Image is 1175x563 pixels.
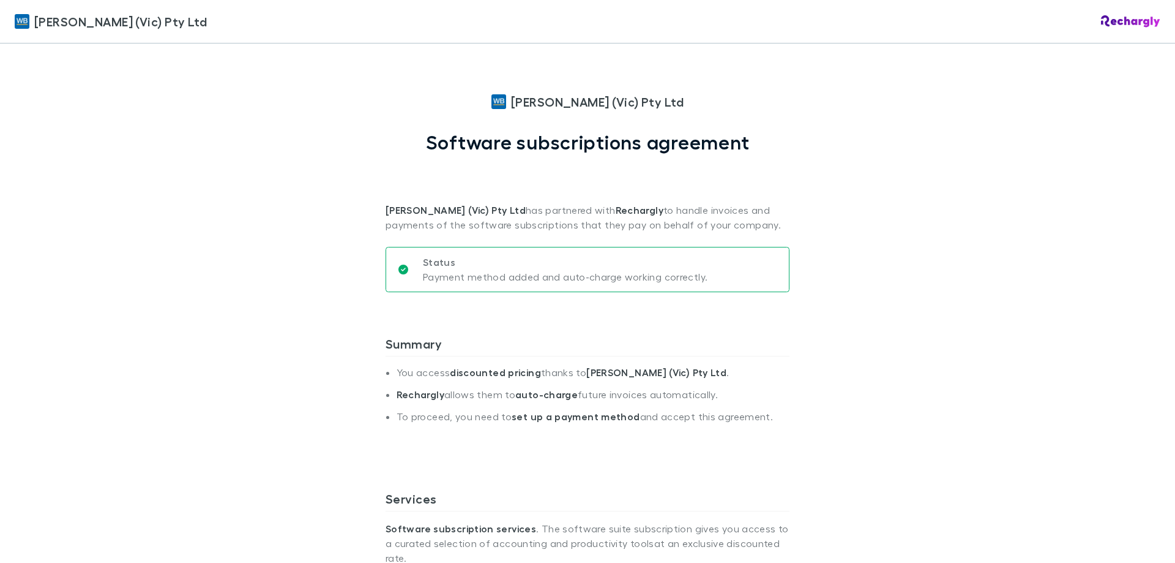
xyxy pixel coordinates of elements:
strong: Rechargly [616,204,663,216]
p: has partnered with to handle invoices and payments of the software subscriptions that they pay on... [386,154,789,232]
span: [PERSON_NAME] (Vic) Pty Ltd [511,93,684,111]
strong: auto-charge [515,388,578,401]
img: Rechargly Logo [1101,15,1160,28]
p: Status [423,255,707,270]
strong: [PERSON_NAME] (Vic) Pty Ltd [586,366,726,379]
h3: Services [386,491,789,511]
img: William Buck (Vic) Pty Ltd's Logo [491,94,506,109]
span: [PERSON_NAME] (Vic) Pty Ltd [34,12,207,31]
li: To proceed, you need to and accept this agreement. [397,410,789,433]
img: William Buck (Vic) Pty Ltd's Logo [15,14,29,29]
strong: set up a payment method [512,410,640,423]
strong: discounted pricing [450,366,541,379]
strong: [PERSON_NAME] (Vic) Pty Ltd [386,204,526,216]
li: allows them to future invoices automatically. [397,388,789,410]
h1: Software subscriptions agreement [426,130,750,154]
h3: Summary [386,336,789,356]
strong: Rechargly [397,388,444,401]
p: Payment method added and auto-charge working correctly. [423,270,707,284]
li: You access thanks to . [397,366,789,388]
strong: Software subscription services [386,523,536,535]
